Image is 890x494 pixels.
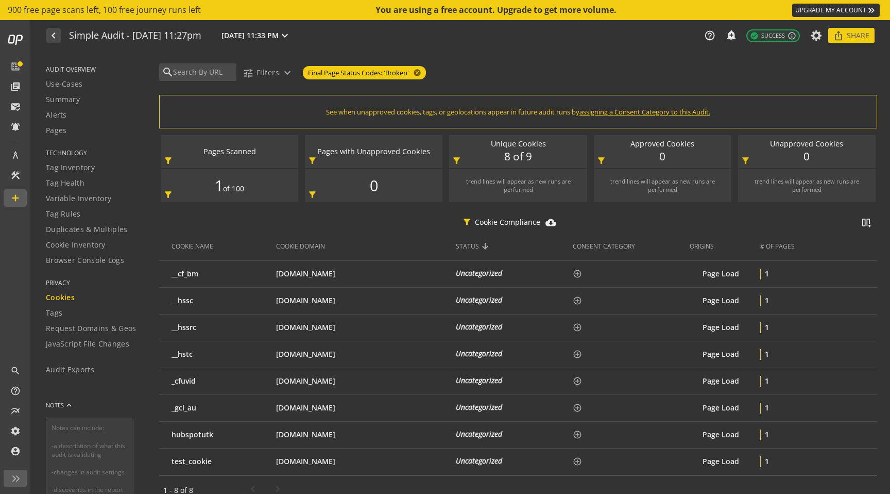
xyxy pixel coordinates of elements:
[221,30,279,41] span: [DATE] 11:33 PM
[326,107,710,117] span: See when unapproved cookies, tags, or geolocations appear in future audit runs by
[788,31,796,40] mat-icon: info_outline
[281,67,294,79] mat-icon: expand_more
[748,177,865,194] div: trend lines will appear as new runs are performed
[456,429,502,439] i: Uncategorized
[690,403,751,413] div: Page Load
[276,322,441,333] div: [DOMAIN_NAME]
[690,376,751,386] div: Page Load
[10,122,21,132] mat-icon: notifications_active
[462,217,472,227] mat-icon: filter_alt
[573,323,582,332] mat-icon: add_circle_outline
[760,242,795,251] span: # OF PAGES
[163,190,173,200] mat-icon: filter_alt
[690,349,751,359] div: Page Load
[573,430,582,439] mat-icon: add_circle_outline
[279,29,291,42] mat-icon: expand_more
[579,107,710,117] span: assigning a Consent Category to this Audit.
[456,349,502,358] i: Uncategorized
[750,31,785,40] span: Success
[10,386,21,396] mat-icon: help_outline
[765,403,769,413] text: 1
[46,178,84,188] span: Tag Health
[46,393,74,418] button: NOTES
[833,30,844,41] mat-icon: ios_share
[456,456,502,466] i: Uncategorized
[10,61,21,72] mat-icon: list_alt
[690,295,751,306] div: Page Load
[704,30,715,41] mat-icon: help_outline
[545,217,557,228] mat-icon: cloud_download_filled
[172,320,196,335] div: __hssrc
[375,4,618,16] div: You are using a free account. Upgrade to get more volume.
[847,26,869,45] span: Share
[741,156,750,166] mat-icon: filter_alt
[172,374,196,388] div: _cfuvid
[223,184,244,194] span: of 100
[307,156,317,166] mat-icon: filter_alt
[10,170,21,180] mat-icon: construction
[504,149,532,164] span: 8 of 9
[276,403,441,413] div: [DOMAIN_NAME]
[172,427,213,442] div: hubspotutk
[765,322,769,332] text: 1
[276,242,448,251] div: COOKIE DOMAIN
[46,292,75,303] span: Cookies
[64,400,74,410] mat-icon: keyboard_arrow_up
[659,149,665,164] span: 0
[172,267,198,281] div: __cf_bm
[459,177,576,194] div: trend lines will appear as new runs are performed
[760,242,869,251] div: # OF PAGES
[573,269,582,278] mat-icon: add_circle_outline
[10,426,21,436] mat-icon: settings
[46,209,81,219] span: Tag Rules
[10,150,21,160] mat-icon: architecture
[47,29,58,42] mat-icon: navigate_before
[46,193,111,204] span: Variable Inventory
[573,403,582,413] mat-icon: add_circle_outline
[456,295,502,305] i: Uncategorized
[456,268,502,278] i: Uncategorized
[219,29,293,42] button: [DATE] 11:33 PM
[10,366,21,376] mat-icon: search
[803,149,810,164] span: 0
[276,295,441,306] div: [DOMAIN_NAME]
[46,65,146,74] span: AUDIT OVERVIEW
[46,308,62,318] span: Tags
[765,295,769,305] text: 1
[726,29,736,40] mat-icon: add_alert
[172,67,234,78] input: Search By URL
[46,323,136,334] span: Request Domains & Geos
[573,457,582,466] mat-icon: add_circle_outline
[456,375,502,385] i: Uncategorized
[10,102,21,112] mat-icon: mark_email_read
[765,376,769,386] text: 1
[46,365,94,375] span: Audit Exports
[475,217,540,232] p: Cookie Compliance
[452,156,461,166] mat-icon: filter_alt
[276,430,441,440] div: [DOMAIN_NAME]
[690,242,714,251] div: ORIGINS
[456,242,479,251] div: STATUS
[8,4,201,16] span: 900 free page scans left, 100 free journey runs left
[456,402,502,412] i: Uncategorized
[301,64,428,81] mat-chip-listbox: Currently applied filters
[573,242,681,251] div: CONSENT CATEGORY
[690,430,751,440] div: Page Load
[573,242,635,251] div: CONSENT CATEGORY
[172,242,213,251] div: COOKIE NAME
[46,94,80,105] span: Summary
[172,242,268,251] div: COOKIE NAME
[370,175,378,196] span: 0
[690,456,751,467] div: Page Load
[743,139,870,150] div: Unapproved Cookies
[256,63,279,82] span: Filters
[276,456,441,467] div: [DOMAIN_NAME]
[46,79,83,89] span: Use-Cases
[765,430,769,439] text: 1
[307,190,317,200] mat-icon: filter_alt
[828,28,875,43] button: Share
[10,406,21,416] mat-icon: multiline_chart
[172,454,212,469] div: test_cookie
[69,30,201,41] h1: Simple Audit - 25 August 2025 | 11:27pm
[46,125,67,136] span: Pages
